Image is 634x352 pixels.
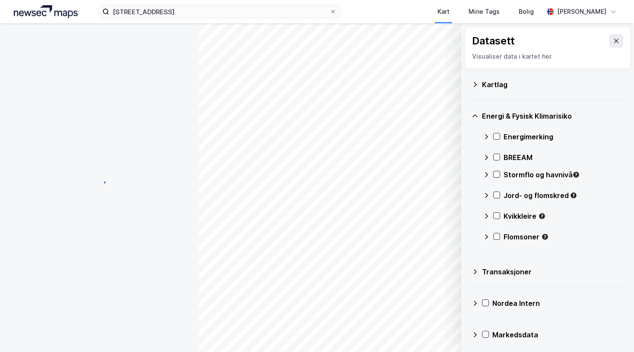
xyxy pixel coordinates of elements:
div: Tooltip anchor [572,171,580,179]
div: Markedsdata [492,330,624,340]
div: Tooltip anchor [538,212,546,220]
div: Stormflo og havnivå [504,170,624,180]
div: Energi & Fysisk Klimarisiko [482,111,624,121]
div: Tooltip anchor [541,233,549,241]
div: Transaksjoner [482,267,624,277]
iframe: Chat Widget [591,311,634,352]
div: Kart [437,6,450,17]
div: Mine Tags [469,6,500,17]
div: Energimerking [504,132,624,142]
div: Kartlag [482,79,624,90]
div: Kvikkleire [504,211,624,221]
img: logo.a4113a55bc3d86da70a041830d287a7e.svg [14,5,78,18]
div: Nordea Intern [492,298,624,308]
img: spinner.a6d8c91a73a9ac5275cf975e30b51cfb.svg [92,176,106,189]
div: Jord- og flomskred [504,190,624,201]
div: Datasett [472,34,515,48]
div: Bolig [519,6,534,17]
div: Flomsoner [504,232,624,242]
div: Tooltip anchor [570,192,577,199]
input: Søk på adresse, matrikkel, gårdeiere, leietakere eller personer [109,5,330,18]
div: BREEAM [504,152,624,163]
div: Visualiser data i kartet her. [472,51,623,62]
div: [PERSON_NAME] [557,6,606,17]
